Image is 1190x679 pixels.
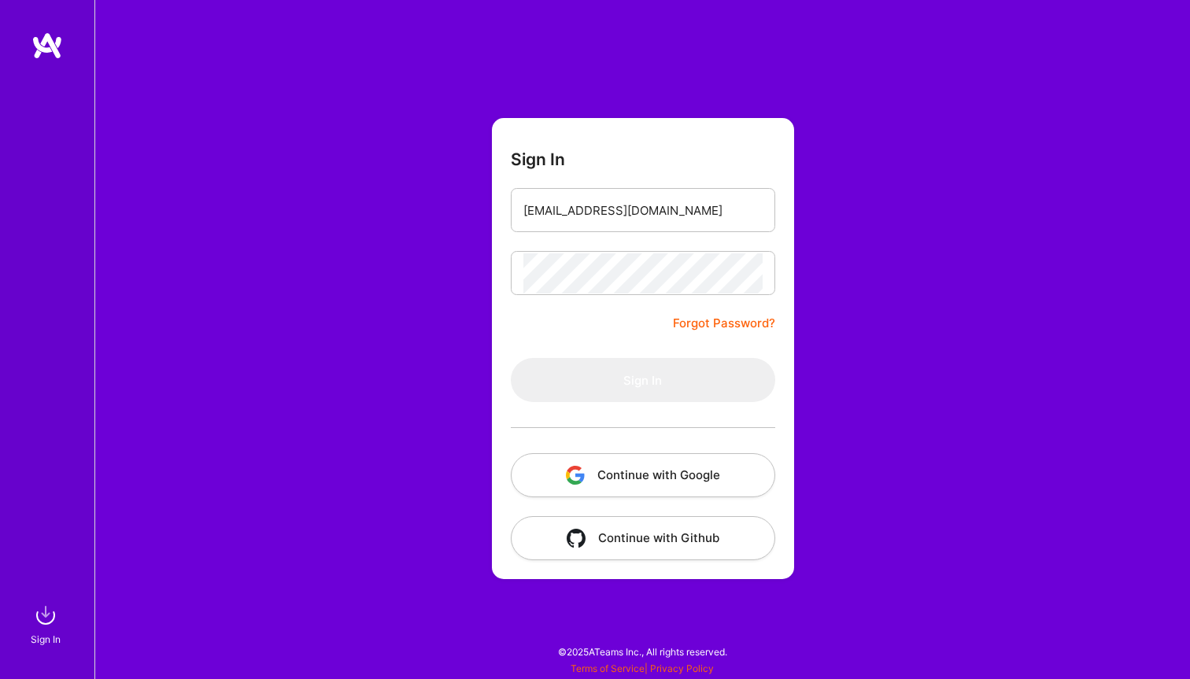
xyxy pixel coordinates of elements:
[31,31,63,60] img: logo
[566,466,585,485] img: icon
[567,529,586,548] img: icon
[511,453,775,497] button: Continue with Google
[94,632,1190,671] div: © 2025 ATeams Inc., All rights reserved.
[31,631,61,648] div: Sign In
[673,314,775,333] a: Forgot Password?
[511,358,775,402] button: Sign In
[511,516,775,560] button: Continue with Github
[571,662,714,674] span: |
[511,149,565,169] h3: Sign In
[650,662,714,674] a: Privacy Policy
[33,600,61,648] a: sign inSign In
[30,600,61,631] img: sign in
[571,662,645,674] a: Terms of Service
[523,190,763,231] input: Email...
